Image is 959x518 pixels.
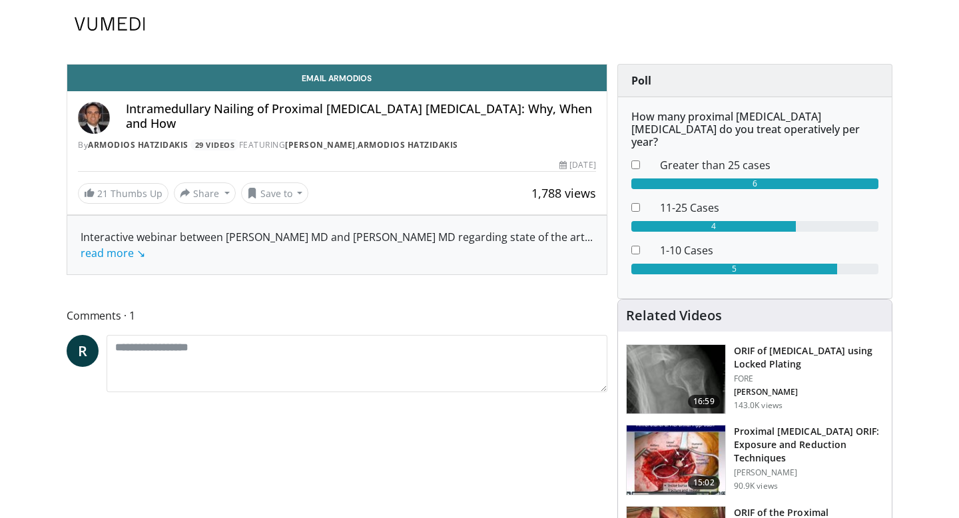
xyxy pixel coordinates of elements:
dd: Greater than 25 cases [650,157,888,173]
p: 90.9K views [734,481,778,491]
a: 15:02 Proximal [MEDICAL_DATA] ORIF: Exposure and Reduction Techniques [PERSON_NAME] 90.9K views [626,425,884,495]
a: 29 Videos [190,139,239,150]
span: 1,788 views [531,185,596,201]
a: 21 Thumbs Up [78,183,168,204]
img: gardener_hum_1.png.150x105_q85_crop-smart_upscale.jpg [627,425,725,495]
a: Armodios Hatzidakis [358,139,458,150]
a: read more ↘ [81,246,145,260]
span: 15:02 [688,476,720,489]
strong: Poll [631,73,651,88]
span: 21 [97,187,108,200]
h4: Related Videos [626,308,722,324]
div: 5 [631,264,837,274]
p: Mark A Mighell [734,387,884,397]
h3: ORIF of [MEDICAL_DATA] using Locked Plating [734,344,884,371]
a: Armodios Hatzidakis [88,139,188,150]
p: [PERSON_NAME] [734,467,884,478]
a: Email Armodios [67,65,607,91]
dd: 1-10 Cases [650,242,888,258]
h6: How many proximal [MEDICAL_DATA] [MEDICAL_DATA] do you treat operatively per year? [631,111,878,149]
button: Share [174,182,236,204]
a: [PERSON_NAME] [285,139,356,150]
div: By FEATURING , [78,139,596,151]
span: Comments 1 [67,307,607,324]
div: 6 [631,178,878,189]
div: 4 [631,221,797,232]
div: [DATE] [559,159,595,171]
div: Interactive webinar between [PERSON_NAME] MD and [PERSON_NAME] MD regarding state of the art [81,229,593,261]
button: Save to [241,182,309,204]
span: 16:59 [688,395,720,408]
img: Avatar [78,102,110,134]
h3: Proximal [MEDICAL_DATA] ORIF: Exposure and Reduction Techniques [734,425,884,465]
p: 143.0K views [734,400,783,411]
a: 16:59 ORIF of [MEDICAL_DATA] using Locked Plating FORE [PERSON_NAME] 143.0K views [626,344,884,415]
p: FORE [734,374,884,384]
img: Mighell_-_Locked_Plating_for_Proximal_Humerus_Fx_100008672_2.jpg.150x105_q85_crop-smart_upscale.jpg [627,345,725,414]
img: VuMedi Logo [75,17,145,31]
h4: Intramedullary Nailing of Proximal [MEDICAL_DATA] [MEDICAL_DATA]: Why, When and How [126,102,596,130]
dd: 11-25 Cases [650,200,888,216]
a: R [67,335,99,367]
